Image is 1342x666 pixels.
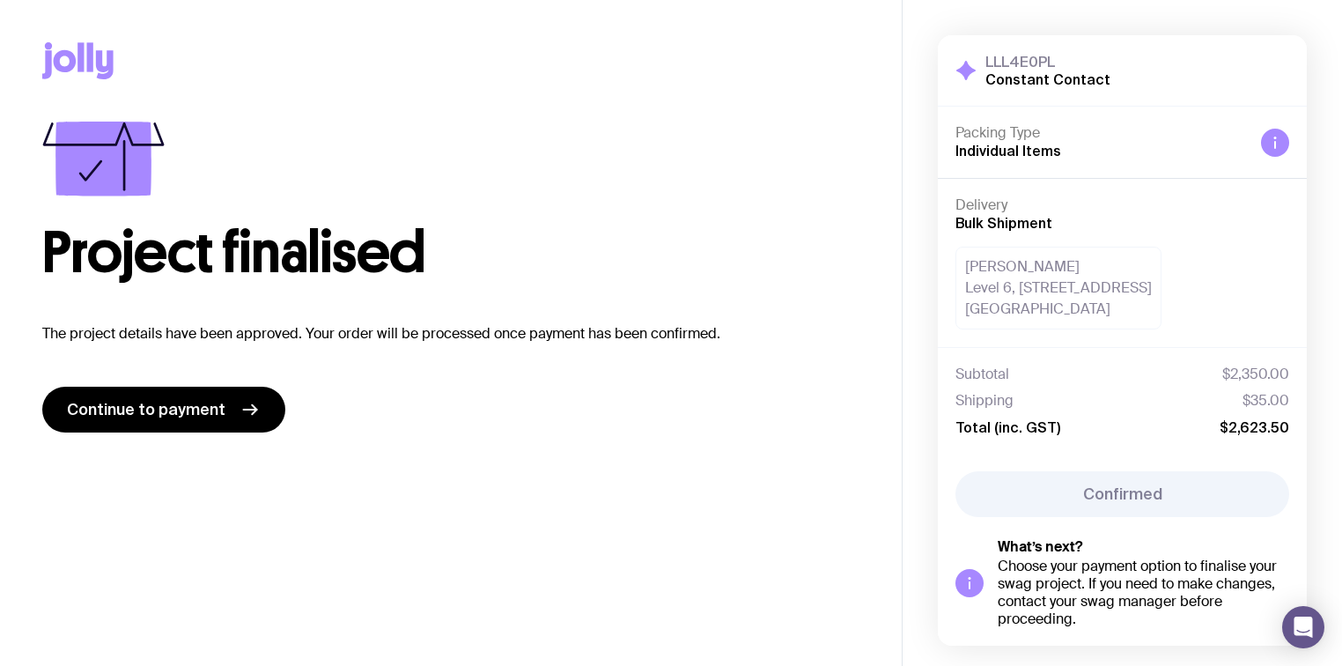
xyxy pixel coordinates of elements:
a: Continue to payment [42,387,285,433]
div: Open Intercom Messenger [1282,606,1324,648]
span: Bulk Shipment [955,215,1052,231]
div: [PERSON_NAME] Level 6, [STREET_ADDRESS] [GEOGRAPHIC_DATA] [955,247,1161,329]
p: The project details have been approved. Your order will be processed once payment has been confir... [42,323,859,344]
h2: Constant Contact [985,70,1110,88]
span: $2,623.50 [1220,418,1289,436]
h4: Delivery [955,196,1289,214]
button: Confirmed [955,471,1289,517]
span: $2,350.00 [1222,366,1289,383]
span: Shipping [955,392,1014,410]
h3: LLL4E0PL [985,53,1110,70]
span: $35.00 [1242,392,1289,410]
h5: What’s next? [998,538,1289,556]
div: Choose your payment option to finalise your swag project. If you need to make changes, contact yo... [998,558,1289,628]
span: Total (inc. GST) [955,418,1060,436]
span: Continue to payment [67,399,225,420]
h4: Packing Type [955,124,1247,142]
h1: Project finalised [42,225,859,281]
span: Individual Items [955,143,1061,159]
span: Subtotal [955,366,1009,383]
